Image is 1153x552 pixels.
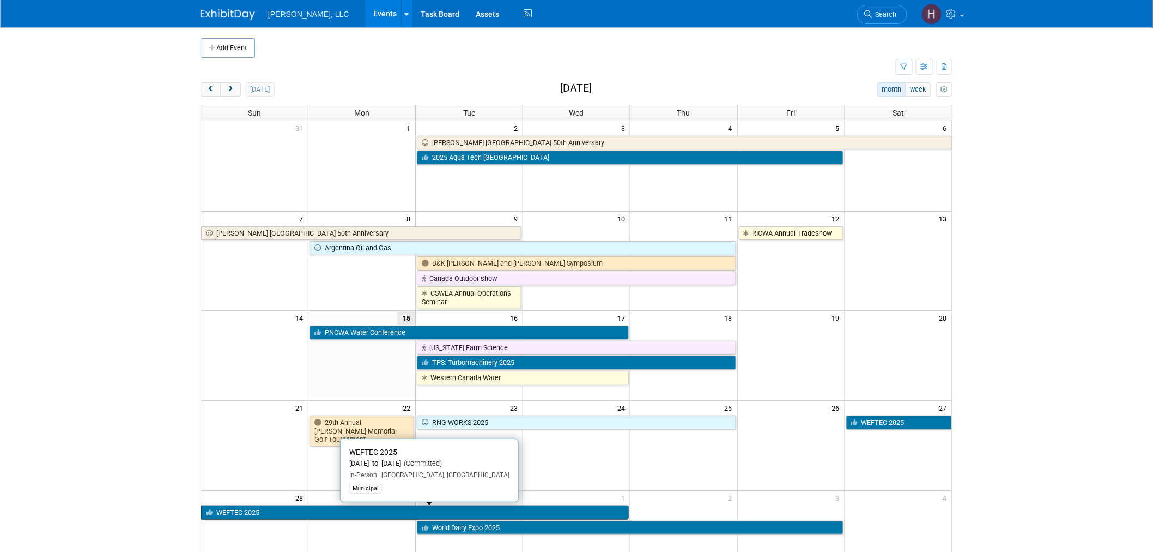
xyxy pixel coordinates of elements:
button: Add Event [201,38,255,58]
span: Wed [569,109,584,117]
span: 28 [294,491,308,505]
div: Municipal [349,484,382,494]
a: 29th Annual [PERSON_NAME] Memorial Golf Tournament [310,416,414,447]
a: Argentina Oil and Gas [310,241,736,255]
span: 26 [831,401,845,415]
button: week [906,82,931,97]
span: 24 [616,401,630,415]
span: 18 [724,311,737,325]
button: [DATE] [246,82,275,97]
span: 22 [402,401,415,415]
span: 10 [616,212,630,225]
a: 2025 Aqua Tech [GEOGRAPHIC_DATA] [417,151,843,165]
h2: [DATE] [560,82,592,94]
span: Fri [787,109,796,117]
span: [GEOGRAPHIC_DATA], [GEOGRAPHIC_DATA] [377,471,509,479]
a: TPS: Turbomachinery 2025 [417,356,736,370]
a: WEFTEC 2025 [201,506,629,520]
span: Mon [354,109,369,117]
a: RNG WORKS 2025 [417,416,736,430]
span: 3 [620,121,630,135]
span: [PERSON_NAME], LLC [268,10,349,19]
span: 5 [835,121,845,135]
span: Search [872,10,897,19]
span: 23 [509,401,523,415]
span: Thu [677,109,690,117]
a: [US_STATE] Farm Science [417,341,736,355]
span: (Committed) [401,459,442,467]
span: 15 [397,311,415,325]
span: Sat [893,109,904,117]
a: Canada Outdoor show [417,272,736,286]
span: 25 [724,401,737,415]
span: 4 [727,121,737,135]
span: 1 [620,491,630,505]
span: 7 [298,212,308,225]
span: 1 [405,121,415,135]
a: RICWA Annual Tradeshow [739,226,843,241]
span: 31 [294,121,308,135]
span: 6 [942,121,952,135]
a: Western Canada Water [417,371,629,385]
a: B&K [PERSON_NAME] and [PERSON_NAME] Symposium [417,256,736,271]
span: 16 [509,311,523,325]
img: ExhibitDay [201,9,255,20]
a: [PERSON_NAME] [GEOGRAPHIC_DATA] 50th Anniversary [417,136,952,150]
span: 21 [294,401,308,415]
a: WEFTEC 2025 [846,416,952,430]
span: 2 [513,121,523,135]
button: prev [201,82,221,97]
a: Search [857,5,907,24]
span: 19 [831,311,845,325]
span: 9 [513,212,523,225]
span: In-Person [349,471,377,479]
span: 13 [938,212,952,225]
i: Personalize Calendar [940,86,948,93]
a: World Dairy Expo 2025 [417,521,843,535]
span: 27 [938,401,952,415]
span: WEFTEC 2025 [349,448,397,457]
button: myCustomButton [936,82,952,97]
button: next [220,82,240,97]
img: Hannah Mulholland [921,4,942,25]
span: 17 [616,311,630,325]
span: 11 [724,212,737,225]
button: month [877,82,906,97]
a: [PERSON_NAME] [GEOGRAPHIC_DATA] 50th Anniversary [201,226,521,241]
span: 3 [835,491,845,505]
span: Sun [248,109,261,117]
span: 2 [727,491,737,505]
span: 8 [405,212,415,225]
a: CSWEA Annual Operations Seminar [417,286,521,309]
span: 4 [942,491,952,505]
span: 12 [831,212,845,225]
span: 14 [294,311,308,325]
a: PNCWA Water Conference [310,326,629,340]
span: 20 [938,311,952,325]
div: [DATE] to [DATE] [349,459,509,469]
span: Tue [463,109,475,117]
